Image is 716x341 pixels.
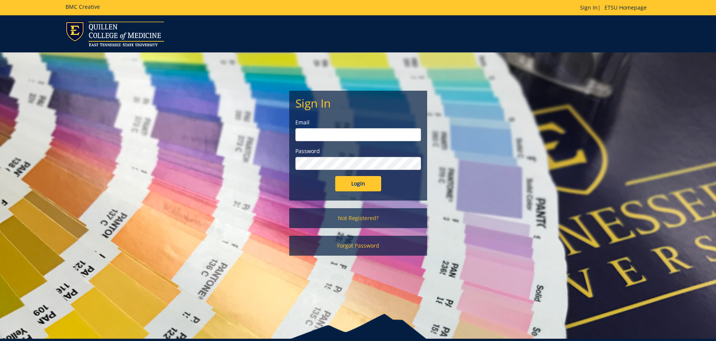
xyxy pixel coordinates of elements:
[580,4,650,11] p: |
[289,236,427,256] a: Forgot Password
[289,208,427,228] a: Not Registered?
[580,4,598,11] a: Sign In
[335,176,381,191] input: Login
[66,21,164,46] img: ETSU logo
[295,119,421,126] label: Email
[66,4,100,10] h5: BMC Creative
[601,4,650,11] a: ETSU Homepage
[295,147,421,155] label: Password
[295,97,421,109] h2: Sign In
